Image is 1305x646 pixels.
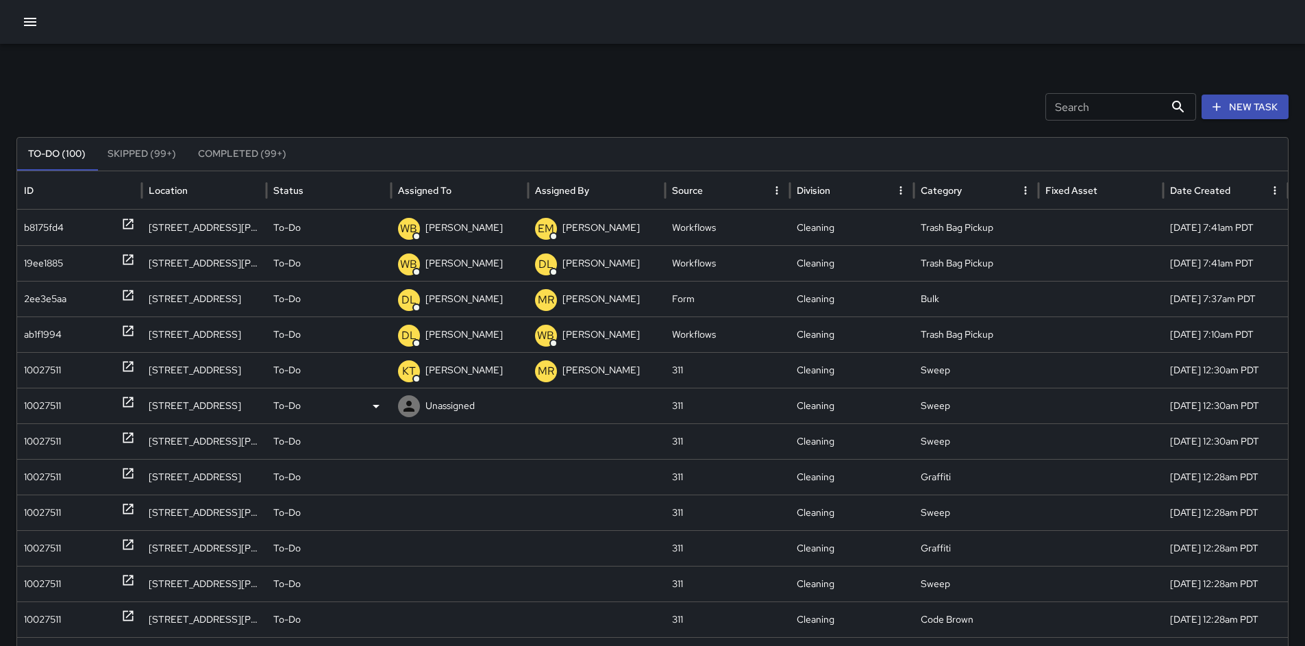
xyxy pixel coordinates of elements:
[273,184,303,197] div: Status
[1163,601,1288,637] div: 10/8/2025, 12:28am PDT
[142,601,266,637] div: 1053 Howard Street
[425,353,503,388] p: [PERSON_NAME]
[665,352,790,388] div: 311
[400,221,417,237] p: WB
[142,352,266,388] div: 1175 Folsom Street
[790,245,915,281] div: Cleaning
[273,495,301,530] p: To-Do
[24,388,61,423] div: 10027511
[665,316,790,352] div: Workflows
[24,531,61,566] div: 10027511
[665,459,790,495] div: 311
[1163,210,1288,245] div: 10/8/2025, 7:41am PDT
[538,256,554,273] p: DL
[921,184,962,197] div: Category
[790,388,915,423] div: Cleaning
[17,138,97,171] button: To-Do (100)
[1163,423,1288,459] div: 10/8/2025, 12:30am PDT
[665,423,790,459] div: 311
[790,566,915,601] div: Cleaning
[273,210,301,245] p: To-Do
[797,184,830,197] div: Division
[1265,181,1284,200] button: Date Created column menu
[665,245,790,281] div: Workflows
[914,316,1039,352] div: Trash Bag Pickup
[400,256,417,273] p: WB
[273,460,301,495] p: To-Do
[914,495,1039,530] div: Sweep
[24,184,34,197] div: ID
[562,353,640,388] p: [PERSON_NAME]
[790,352,915,388] div: Cleaning
[24,317,62,352] div: ab1f1994
[914,459,1039,495] div: Graffiti
[1163,245,1288,281] div: 10/8/2025, 7:41am PDT
[914,388,1039,423] div: Sweep
[790,495,915,530] div: Cleaning
[425,388,475,423] p: Unassigned
[273,282,301,316] p: To-Do
[1163,352,1288,388] div: 10/8/2025, 12:30am PDT
[24,424,61,459] div: 10027511
[790,281,915,316] div: Cleaning
[1202,95,1289,120] button: New Task
[665,495,790,530] div: 311
[914,566,1039,601] div: Sweep
[767,181,786,200] button: Source column menu
[914,245,1039,281] div: Trash Bag Pickup
[24,460,61,495] div: 10027511
[24,567,61,601] div: 10027511
[537,327,554,344] p: WB
[142,316,266,352] div: 172 13th Street
[1016,181,1035,200] button: Category column menu
[142,245,266,281] div: 1330 Howard Street
[24,246,63,281] div: 19ee1885
[672,184,703,197] div: Source
[790,210,915,245] div: Cleaning
[425,246,503,281] p: [PERSON_NAME]
[401,292,417,308] p: DL
[1163,530,1288,566] div: 10/8/2025, 12:28am PDT
[142,495,266,530] div: 1053 Howard Street
[538,292,554,308] p: MR
[665,530,790,566] div: 311
[1163,281,1288,316] div: 10/8/2025, 7:37am PDT
[273,353,301,388] p: To-Do
[24,602,61,637] div: 10027511
[142,530,266,566] div: 151a Russ Street
[142,423,266,459] div: 22 Russ Street
[1170,184,1230,197] div: Date Created
[273,424,301,459] p: To-Do
[790,316,915,352] div: Cleaning
[914,352,1039,388] div: Sweep
[535,184,589,197] div: Assigned By
[142,210,266,245] div: 10 Langton Street
[914,530,1039,566] div: Graffiti
[538,363,554,380] p: MR
[790,459,915,495] div: Cleaning
[665,210,790,245] div: Workflows
[914,210,1039,245] div: Trash Bag Pickup
[1045,184,1097,197] div: Fixed Asset
[1163,495,1288,530] div: 10/8/2025, 12:28am PDT
[273,567,301,601] p: To-Do
[402,363,416,380] p: KT
[562,246,640,281] p: [PERSON_NAME]
[425,317,503,352] p: [PERSON_NAME]
[273,317,301,352] p: To-Do
[425,282,503,316] p: [PERSON_NAME]
[1163,316,1288,352] div: 10/8/2025, 7:10am PDT
[24,353,61,388] div: 10027511
[562,210,640,245] p: [PERSON_NAME]
[1163,566,1288,601] div: 10/8/2025, 12:28am PDT
[665,566,790,601] div: 311
[891,181,910,200] button: Division column menu
[273,388,301,423] p: To-Do
[665,601,790,637] div: 311
[142,459,266,495] div: 298 9th Street
[665,281,790,316] div: Form
[273,602,301,637] p: To-Do
[914,601,1039,637] div: Code Brown
[790,601,915,637] div: Cleaning
[665,388,790,423] div: 311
